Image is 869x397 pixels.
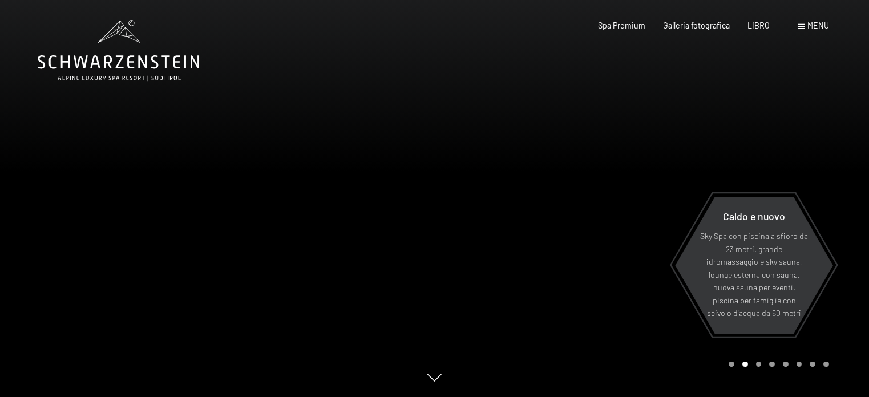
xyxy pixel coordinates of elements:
div: Pagina 8 della giostra [823,362,829,367]
a: Galleria fotografica [663,21,730,30]
div: Paginazione carosello [725,362,828,367]
a: Caldo e nuovo Sky Spa con piscina a sfioro da 23 metri, grande idromassaggio e sky sauna, lounge ... [674,196,834,334]
div: Carosello Pagina 7 [810,362,815,367]
div: Pagina 5 della giostra [783,362,789,367]
div: Carousel Page 2 (Current Slide) [742,362,748,367]
div: Pagina 6 della giostra [797,362,802,367]
font: Sky Spa con piscina a sfioro da 23 metri, grande idromassaggio e sky sauna, lounge esterna con sa... [700,231,808,318]
font: Caldo e nuovo [723,210,785,222]
a: Spa Premium [598,21,645,30]
a: LIBRO [747,21,770,30]
div: Pagina 3 della giostra [756,362,762,367]
div: Carousel Page 1 [729,362,734,367]
font: menu [807,21,829,30]
div: Pagina 4 del carosello [769,362,775,367]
